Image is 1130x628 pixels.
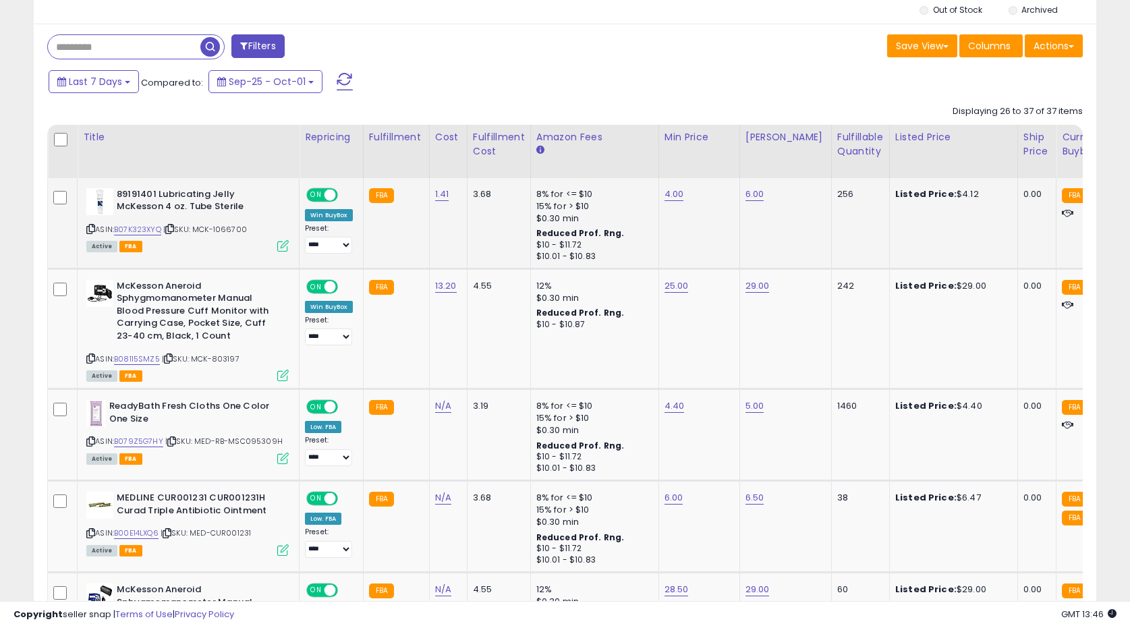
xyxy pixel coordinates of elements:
[1023,280,1046,292] div: 0.00
[536,292,648,304] div: $0.30 min
[837,188,879,200] div: 256
[536,492,648,504] div: 8% for <= $10
[536,583,648,596] div: 12%
[336,493,358,505] span: OFF
[895,492,1007,504] div: $6.47
[435,491,451,505] a: N/A
[175,608,234,621] a: Privacy Policy
[536,130,653,144] div: Amazon Fees
[895,188,1007,200] div: $4.12
[1062,583,1087,598] small: FBA
[887,34,957,57] button: Save View
[369,188,394,203] small: FBA
[435,583,451,596] a: N/A
[745,130,826,144] div: [PERSON_NAME]
[473,130,525,159] div: Fulfillment Cost
[536,504,648,516] div: 15% for > $10
[745,279,770,293] a: 29.00
[305,527,353,558] div: Preset:
[1023,492,1046,504] div: 0.00
[86,188,289,251] div: ASIN:
[13,608,234,621] div: seller snap | |
[308,189,324,200] span: ON
[115,608,173,621] a: Terms of Use
[305,301,353,313] div: Win BuyBox
[895,399,957,412] b: Listed Price:
[536,451,648,463] div: $10 - $11.72
[473,492,520,504] div: 3.68
[536,307,625,318] b: Reduced Prof. Rng.
[305,316,353,346] div: Preset:
[109,400,273,428] b: ReadyBath Fresh Cloths One Color One Size
[141,76,203,89] span: Compared to:
[895,280,1007,292] div: $29.00
[665,583,689,596] a: 28.50
[308,493,324,505] span: ON
[536,440,625,451] b: Reduced Prof. Rng.
[1061,608,1117,621] span: 2025-10-9 13:46 GMT
[163,224,247,235] span: | SKU: MCK-1066700
[837,400,879,412] div: 1460
[536,400,648,412] div: 8% for <= $10
[953,105,1083,118] div: Displaying 26 to 37 of 37 items
[305,513,341,525] div: Low. FBA
[86,400,106,427] img: 419Q2GEJ4KL._SL40_.jpg
[305,436,353,466] div: Preset:
[1023,188,1046,200] div: 0.00
[536,554,648,566] div: $10.01 - $10.83
[86,545,117,556] span: All listings currently available for purchase on Amazon
[86,492,113,519] img: 31Np8LacCDL._SL40_.jpg
[336,401,358,413] span: OFF
[369,583,394,598] small: FBA
[837,130,884,159] div: Fulfillable Quantity
[745,188,764,201] a: 6.00
[305,130,358,144] div: Repricing
[665,279,689,293] a: 25.00
[117,280,281,346] b: McKesson Aneroid Sphygmomanometer Manual Blood Pressure Cuff Monitor with Carrying Case, Pocket S...
[745,583,770,596] a: 29.00
[435,130,461,144] div: Cost
[435,279,457,293] a: 13.20
[86,370,117,382] span: All listings currently available for purchase on Amazon
[536,463,648,474] div: $10.01 - $10.83
[305,224,353,254] div: Preset:
[435,188,449,201] a: 1.41
[369,280,394,295] small: FBA
[1062,511,1087,525] small: FBA
[536,200,648,212] div: 15% for > $10
[665,491,683,505] a: 6.00
[536,424,648,436] div: $0.30 min
[745,491,764,505] a: 6.50
[83,130,293,144] div: Title
[665,399,685,413] a: 4.40
[1023,130,1050,159] div: Ship Price
[369,492,394,507] small: FBA
[117,492,281,520] b: MEDLINE CUR001231 CUR001231H Curad Triple Antibiotic Ointment
[1062,188,1087,203] small: FBA
[536,144,544,156] small: Amazon Fees.
[119,453,142,465] span: FBA
[895,130,1012,144] div: Listed Price
[86,492,289,554] div: ASIN:
[119,241,142,252] span: FBA
[536,319,648,331] div: $10 - $10.87
[229,75,306,88] span: Sep-25 - Oct-01
[473,188,520,200] div: 3.68
[208,70,322,93] button: Sep-25 - Oct-01
[536,227,625,239] b: Reduced Prof. Rng.
[536,251,648,262] div: $10.01 - $10.83
[536,280,648,292] div: 12%
[1025,34,1083,57] button: Actions
[86,453,117,465] span: All listings currently available for purchase on Amazon
[305,421,341,433] div: Low. FBA
[536,412,648,424] div: 15% for > $10
[1023,583,1046,596] div: 0.00
[86,280,113,307] img: 41gvfPipL3L._SL40_.jpg
[162,353,239,364] span: | SKU: MCK-803197
[161,527,251,538] span: | SKU: MED-CUR001231
[1062,400,1087,415] small: FBA
[1023,400,1046,412] div: 0.00
[968,39,1011,53] span: Columns
[1062,280,1087,295] small: FBA
[665,188,684,201] a: 4.00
